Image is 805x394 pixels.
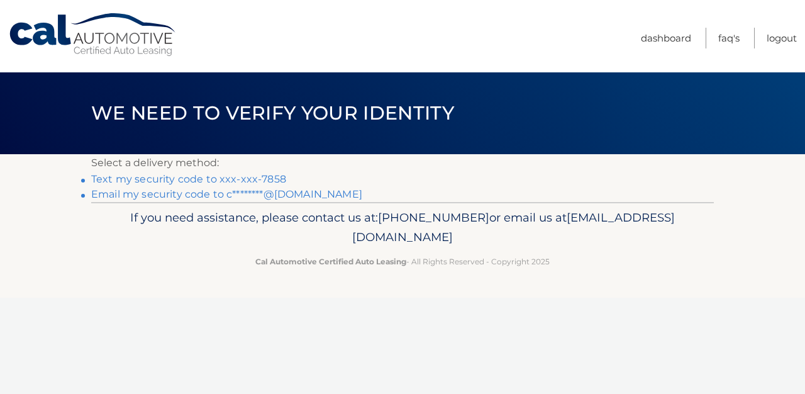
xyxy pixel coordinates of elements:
[255,257,406,266] strong: Cal Automotive Certified Auto Leasing
[99,208,706,248] p: If you need assistance, please contact us at: or email us at
[91,101,454,125] span: We need to verify your identity
[767,28,797,48] a: Logout
[8,13,178,57] a: Cal Automotive
[718,28,740,48] a: FAQ's
[91,173,286,185] a: Text my security code to xxx-xxx-7858
[91,154,714,172] p: Select a delivery method:
[99,255,706,268] p: - All Rights Reserved - Copyright 2025
[641,28,691,48] a: Dashboard
[91,188,362,200] a: Email my security code to c********@[DOMAIN_NAME]
[378,210,489,225] span: [PHONE_NUMBER]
